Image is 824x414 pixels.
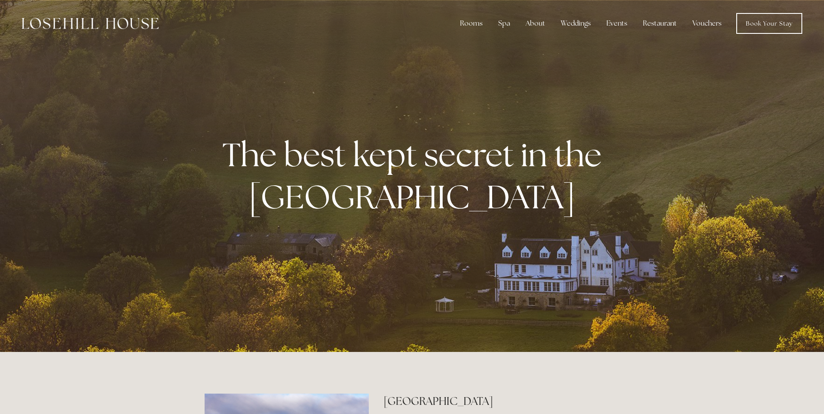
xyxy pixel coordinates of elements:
[384,394,619,409] h2: [GEOGRAPHIC_DATA]
[453,15,490,32] div: Rooms
[519,15,552,32] div: About
[22,18,159,29] img: Losehill House
[636,15,684,32] div: Restaurant
[222,133,609,218] strong: The best kept secret in the [GEOGRAPHIC_DATA]
[736,13,802,34] a: Book Your Stay
[599,15,634,32] div: Events
[491,15,517,32] div: Spa
[554,15,598,32] div: Weddings
[685,15,728,32] a: Vouchers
